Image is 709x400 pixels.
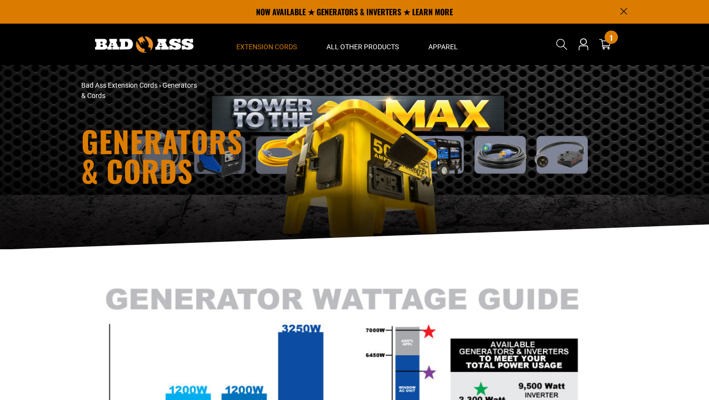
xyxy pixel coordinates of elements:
span: 1 [610,34,612,41]
span: Extension Cords [236,42,297,51]
nav: breadcrumbs [81,80,441,101]
summary: Apparel [414,24,473,65]
img: Bad Ass Extension Cords [95,36,193,53]
summary: Search [554,36,570,52]
summary: Extension Cords [222,24,312,65]
summary: All Other Products [312,24,414,65]
span: All Other Products [326,42,399,51]
h1: Generators & Cords [81,126,441,185]
span: › [159,81,161,89]
span: Apparel [428,42,458,51]
a: Bad Ass Extension Cords [81,81,158,89]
